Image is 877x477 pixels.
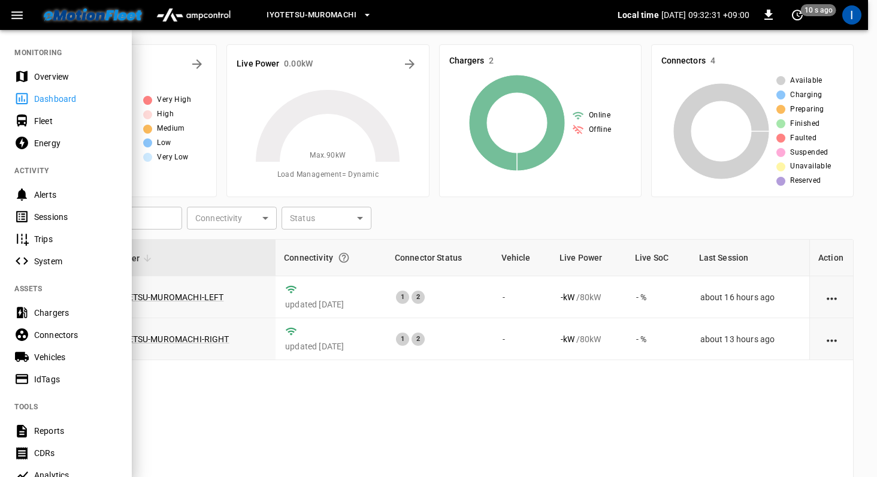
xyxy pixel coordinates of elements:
[34,447,117,459] div: CDRs
[34,189,117,201] div: Alerts
[34,211,117,223] div: Sessions
[788,5,807,25] button: set refresh interval
[34,307,117,319] div: Chargers
[842,5,861,25] div: profile-icon
[267,8,356,22] span: Iyotetsu-Muromachi
[34,329,117,341] div: Connectors
[801,4,836,16] span: 10 s ago
[34,351,117,363] div: Vehicles
[34,373,117,385] div: IdTags
[39,4,147,26] img: Customer Logo
[618,9,659,21] p: Local time
[661,9,749,21] p: [DATE] 09:32:31 +09:00
[34,71,117,83] div: Overview
[152,4,235,26] img: ampcontrol.io logo
[34,425,117,437] div: Reports
[34,115,117,127] div: Fleet
[34,93,117,105] div: Dashboard
[34,137,117,149] div: Energy
[34,233,117,245] div: Trips
[34,255,117,267] div: System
